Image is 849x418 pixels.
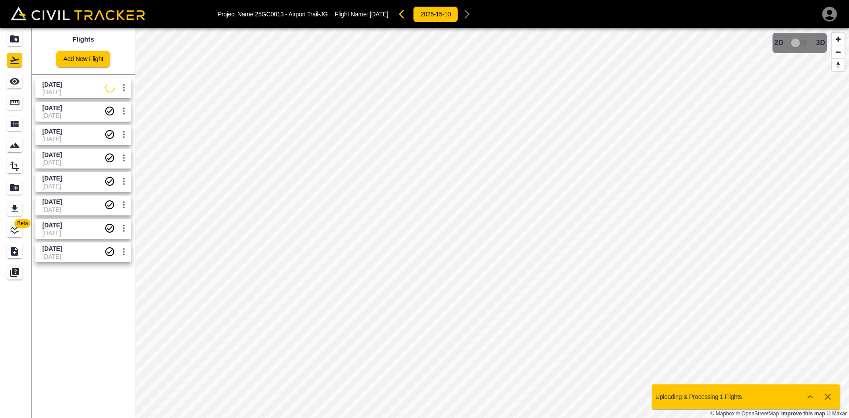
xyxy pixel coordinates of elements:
[816,39,825,47] span: 3D
[11,7,145,20] img: Civil Tracker
[826,410,847,417] a: Maxar
[781,410,825,417] a: Map feedback
[736,410,779,417] a: OpenStreetMap
[787,35,813,51] span: 3D model not uploaded yet
[710,410,734,417] a: Mapbox
[801,388,819,406] button: Show more
[135,28,849,418] canvas: Map
[655,393,742,400] p: Uploading & Processing 1 Flights
[774,39,783,47] span: 2D
[370,11,388,18] span: [DATE]
[413,6,458,23] button: 2025-15-10
[218,11,328,18] p: Project Name: 25GC0013 - Airport Trail-JG
[832,33,845,46] button: Zoom in
[832,46,845,58] button: Zoom out
[832,58,845,71] button: Reset bearing to north
[335,11,388,18] p: Flight Name:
